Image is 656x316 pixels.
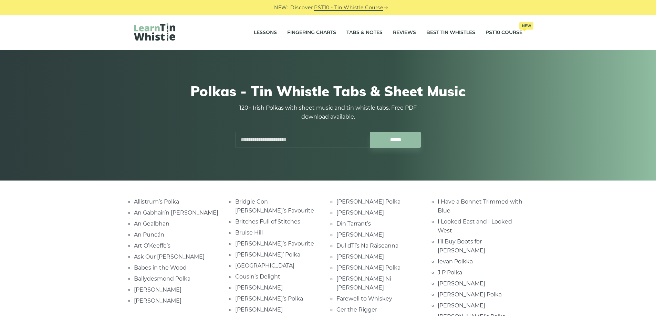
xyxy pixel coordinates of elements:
[134,286,181,293] a: [PERSON_NAME]
[438,291,502,298] a: [PERSON_NAME] Polka
[346,24,383,41] a: Tabs & Notes
[393,24,416,41] a: Reviews
[336,231,384,238] a: [PERSON_NAME]
[438,258,473,265] a: Ievan Polkka
[438,269,462,276] a: J P Polka
[438,302,485,309] a: [PERSON_NAME]
[336,220,371,227] a: Din Tarrant’s
[438,280,485,287] a: [PERSON_NAME]
[235,284,283,291] a: [PERSON_NAME]
[235,240,314,247] a: [PERSON_NAME]’s Favourite
[438,218,512,234] a: I Looked East and I Looked West
[134,253,205,260] a: Ask Our [PERSON_NAME]
[486,24,522,41] a: PST10 CourseNew
[336,264,400,271] a: [PERSON_NAME] Polka
[336,253,384,260] a: [PERSON_NAME]
[235,251,300,258] a: [PERSON_NAME]’ Polka
[438,238,485,254] a: I’ll Buy Boots for [PERSON_NAME]
[134,23,175,41] img: LearnTinWhistle.com
[235,103,421,121] p: 120+ Irish Polkas with sheet music and tin whistle tabs. Free PDF download available.
[134,231,164,238] a: An Puncán
[336,306,377,313] a: Ger the Rigger
[235,198,314,214] a: Bridgie Con [PERSON_NAME]’s Favourite
[336,242,398,249] a: Dul dTí’s Na Ráiseanna
[134,297,181,304] a: [PERSON_NAME]
[336,275,391,291] a: [PERSON_NAME] Ni [PERSON_NAME]
[134,242,170,249] a: Art O’Keeffe’s
[336,295,392,302] a: Farewell to Whiskey
[519,22,533,30] span: New
[235,295,303,302] a: [PERSON_NAME]’s Polka
[134,209,218,216] a: An Gabhairín [PERSON_NAME]
[134,198,179,205] a: Allistrum’s Polka
[235,218,300,225] a: Britches Full of Stitches
[134,220,169,227] a: An Gealbhan
[336,198,400,205] a: [PERSON_NAME] Polka
[134,83,522,99] h1: Polkas - Tin Whistle Tabs & Sheet Music
[235,262,294,269] a: [GEOGRAPHIC_DATA]
[235,306,283,313] a: [PERSON_NAME]
[134,275,190,282] a: Ballydesmond Polka
[235,229,263,236] a: Bruise Hill
[426,24,475,41] a: Best Tin Whistles
[287,24,336,41] a: Fingering Charts
[254,24,277,41] a: Lessons
[336,209,384,216] a: [PERSON_NAME]
[134,264,187,271] a: Babes in the Wood
[235,273,280,280] a: Cousin’s Delight
[438,198,522,214] a: I Have a Bonnet Trimmed with Blue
